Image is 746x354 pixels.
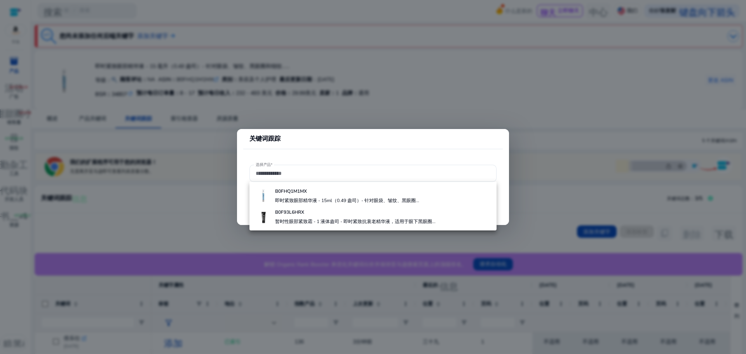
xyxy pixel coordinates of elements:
[275,197,419,204] font: 即时紧致眼部精华液 - 15ml（0.49 盎司）- 针对眼袋、皱纹、黑眼圈...
[249,134,281,143] font: 关键词跟踪
[256,188,271,203] img: 31yAGhrbHOL.jpg
[256,162,273,167] font: 选择产品*
[275,188,307,194] font: B0FHQ1M1MX
[275,209,304,215] font: B0F93L6HRX
[275,218,436,225] font: 暂时性眼部紧致霜 - 1 液体盎司 - 即时紧致抗衰老精华液，适用于眼下黑眼圈...
[256,209,271,225] img: 51E0tTi69EL.jpg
